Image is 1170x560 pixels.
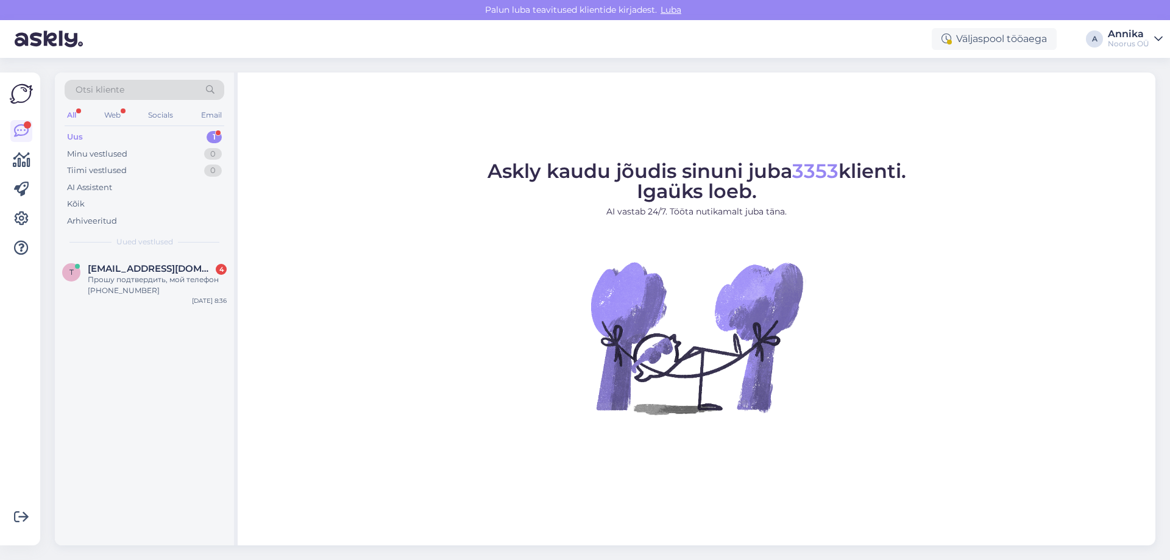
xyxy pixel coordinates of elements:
[146,107,175,123] div: Socials
[1086,30,1103,48] div: A
[76,83,124,96] span: Otsi kliente
[204,148,222,160] div: 0
[207,131,222,143] div: 1
[487,205,906,218] p: AI vastab 24/7. Tööta nutikamalt juba täna.
[487,159,906,203] span: Askly kaudu jõudis sinuni juba klienti. Igaüks loeb.
[192,296,227,305] div: [DATE] 8:36
[587,228,806,447] img: No Chat active
[102,107,123,123] div: Web
[67,198,85,210] div: Kõik
[1108,29,1149,39] div: Annika
[88,274,227,296] div: Прошу подтвердить, мой телефон [PHONE_NUMBER]
[932,28,1057,50] div: Väljaspool tööaega
[67,215,117,227] div: Arhiveeritud
[216,264,227,275] div: 4
[1108,29,1163,49] a: AnnikaNoorus OÜ
[116,236,173,247] span: Uued vestlused
[204,165,222,177] div: 0
[67,131,83,143] div: Uus
[67,165,127,177] div: Tiimi vestlused
[657,4,685,15] span: Luba
[1108,39,1149,49] div: Noorus OÜ
[10,82,33,105] img: Askly Logo
[792,159,838,183] span: 3353
[69,268,74,277] span: t
[67,182,112,194] div: AI Assistent
[67,148,127,160] div: Minu vestlused
[88,263,214,274] span: ttfurs@hotmail.com
[199,107,224,123] div: Email
[65,107,79,123] div: All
